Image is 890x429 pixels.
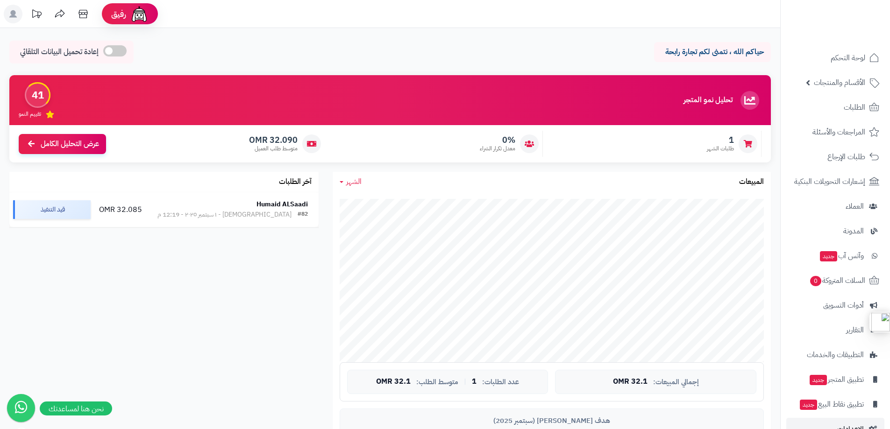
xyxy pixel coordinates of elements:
[800,400,817,410] span: جديد
[844,101,865,114] span: الطلبات
[249,145,298,153] span: متوسط طلب العميل
[739,178,764,186] h3: المبيعات
[707,145,734,153] span: طلبات الشهر
[786,269,884,292] a: السلات المتروكة0
[41,139,99,149] span: عرض التحليل الكامل
[809,274,865,287] span: السلات المتروكة
[786,393,884,415] a: تطبيق نقاط البيعجديد
[19,134,106,154] a: عرض التحليل الكامل
[786,294,884,316] a: أدوات التسويق
[843,225,864,238] span: المدونة
[249,135,298,145] span: 32.090 OMR
[786,170,884,193] a: إشعارات التحويلات البنكية
[786,368,884,391] a: تطبيق المتجرجديد
[807,348,864,361] span: التطبيقات والخدمات
[786,344,884,366] a: التطبيقات والخدمات
[480,145,515,153] span: معدل تكرار الشراء
[482,378,519,386] span: عدد الطلبات:
[464,378,466,385] span: |
[786,47,884,69] a: لوحة التحكم
[94,192,147,227] td: 32.085 OMR
[111,8,126,20] span: رفيق
[25,5,48,26] a: تحديثات المنصة
[831,51,865,64] span: لوحة التحكم
[340,176,362,187] a: الشهر
[819,249,864,262] span: وآتس آب
[810,375,827,385] span: جديد
[472,378,477,386] span: 1
[376,378,411,386] span: 32.1 OMR
[480,135,515,145] span: 0%
[347,416,756,426] div: هدف [PERSON_NAME] (سبتمبر 2025)
[799,398,864,411] span: تطبيق نقاط البيع
[130,5,149,23] img: ai-face.png
[416,378,458,386] span: متوسط الطلب:
[823,299,864,312] span: أدوات التسويق
[707,135,734,145] span: 1
[846,324,864,337] span: التقارير
[786,319,884,341] a: التقارير
[814,76,865,89] span: الأقسام والمنتجات
[613,378,648,386] span: 32.1 OMR
[812,126,865,139] span: المراجعات والأسئلة
[786,245,884,267] a: وآتس آبجديد
[786,146,884,168] a: طلبات الإرجاع
[256,199,308,209] strong: Humaid ALSaadi
[846,200,864,213] span: العملاء
[279,178,312,186] h3: آخر الطلبات
[19,110,41,118] span: تقييم النمو
[809,373,864,386] span: تطبيق المتجر
[794,175,865,188] span: إشعارات التحويلات البنكية
[661,47,764,57] p: حياكم الله ، نتمنى لكم تجارة رابحة
[298,210,308,219] div: #82
[20,47,99,57] span: إعادة تحميل البيانات التلقائي
[826,11,881,31] img: logo-2.png
[820,251,837,261] span: جديد
[827,150,865,163] span: طلبات الإرجاع
[810,275,822,287] span: 0
[157,210,292,219] div: [DEMOGRAPHIC_DATA] - ١ سبتمبر ٢٠٢٥ - 12:19 م
[786,220,884,242] a: المدونة
[786,195,884,218] a: العملاء
[684,96,733,105] h3: تحليل نمو المتجر
[786,121,884,143] a: المراجعات والأسئلة
[653,378,699,386] span: إجمالي المبيعات:
[786,96,884,119] a: الطلبات
[13,200,91,219] div: قيد التنفيذ
[346,176,362,187] span: الشهر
